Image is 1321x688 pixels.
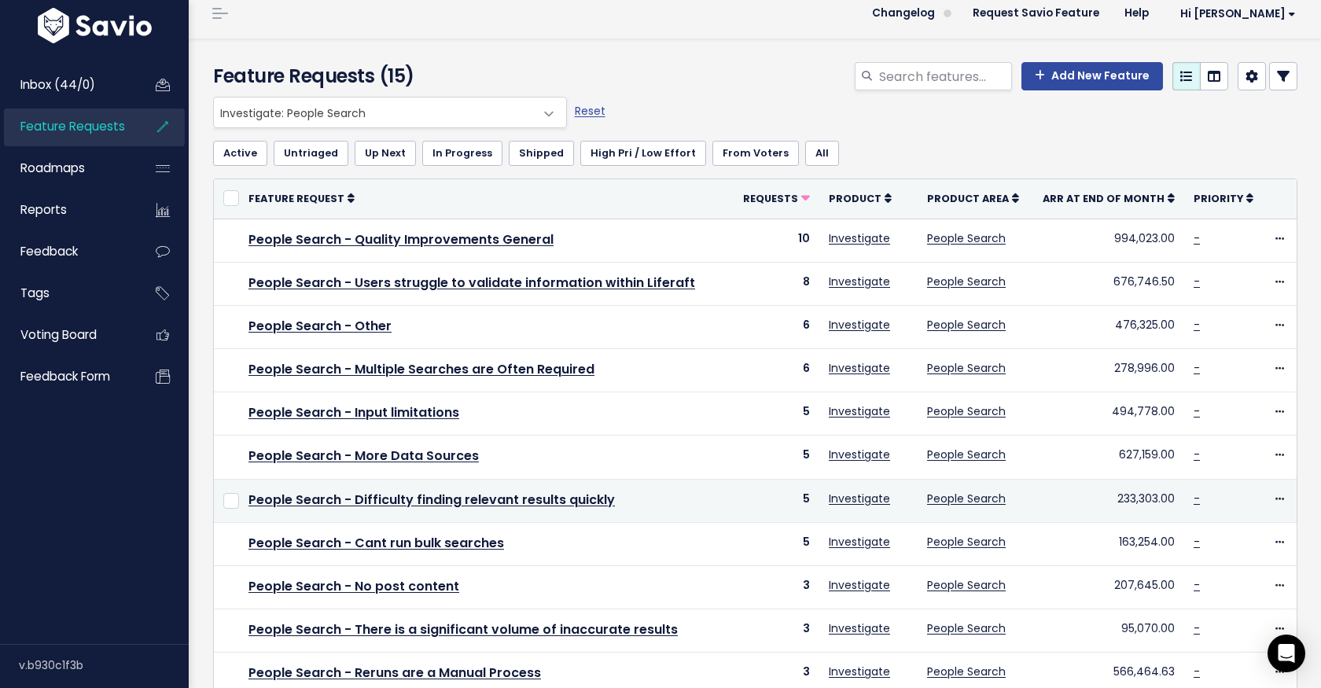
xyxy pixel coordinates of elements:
[4,234,131,270] a: Feedback
[743,192,798,205] span: Requests
[248,534,504,552] a: People Search - Cant run bulk searches
[1180,8,1296,20] span: Hi [PERSON_NAME]
[20,368,110,384] span: Feedback form
[1033,522,1184,565] td: 163,254.00
[248,447,479,465] a: People Search - More Data Sources
[734,566,819,609] td: 3
[829,360,890,376] a: Investigate
[1194,447,1200,462] a: -
[960,2,1112,25] a: Request Savio Feature
[248,230,554,248] a: People Search - Quality Improvements General
[1194,360,1200,376] a: -
[1043,192,1165,205] span: ARR at End of Month
[927,620,1006,636] a: People Search
[1033,436,1184,479] td: 627,159.00
[1194,534,1200,550] a: -
[248,620,678,638] a: People Search - There is a significant volume of inaccurate results
[927,491,1006,506] a: People Search
[927,664,1006,679] a: People Search
[829,403,890,419] a: Investigate
[1194,192,1243,205] span: Priority
[712,141,799,166] a: From Voters
[1194,274,1200,289] a: -
[829,190,892,206] a: Product
[829,664,890,679] a: Investigate
[509,141,574,166] a: Shipped
[805,141,839,166] a: All
[927,447,1006,462] a: People Search
[743,190,810,206] a: Requests
[1033,609,1184,653] td: 95,070.00
[248,190,355,206] a: Feature Request
[734,305,819,348] td: 6
[1194,577,1200,593] a: -
[927,230,1006,246] a: People Search
[734,219,819,262] td: 10
[829,620,890,636] a: Investigate
[248,491,615,509] a: People Search - Difficulty finding relevant results quickly
[4,275,131,311] a: Tags
[829,192,881,205] span: Product
[248,317,392,335] a: People Search - Other
[872,8,935,19] span: Changelog
[248,403,459,421] a: People Search - Input limitations
[829,230,890,246] a: Investigate
[829,274,890,289] a: Investigate
[927,317,1006,333] a: People Search
[20,326,97,343] span: Voting Board
[1033,219,1184,262] td: 994,023.00
[355,141,416,166] a: Up Next
[4,150,131,186] a: Roadmaps
[213,62,559,90] h4: Feature Requests (15)
[1021,62,1163,90] a: Add New Feature
[734,479,819,522] td: 5
[829,447,890,462] a: Investigate
[829,534,890,550] a: Investigate
[274,141,348,166] a: Untriaged
[1033,262,1184,305] td: 676,746.50
[1161,2,1308,26] a: Hi [PERSON_NAME]
[4,192,131,228] a: Reports
[734,609,819,653] td: 3
[1194,664,1200,679] a: -
[213,141,1297,166] ul: Filter feature requests
[20,76,95,93] span: Inbox (44/0)
[213,97,567,128] span: Investigate: People Search
[927,403,1006,419] a: People Search
[1033,349,1184,392] td: 278,996.00
[1033,566,1184,609] td: 207,645.00
[19,645,189,686] div: v.b930c1f3b
[1194,190,1253,206] a: Priority
[927,534,1006,550] a: People Search
[1033,305,1184,348] td: 476,325.00
[1194,230,1200,246] a: -
[878,62,1012,90] input: Search features...
[34,8,156,43] img: logo-white.9d6f32f41409.svg
[1268,635,1305,672] div: Open Intercom Messenger
[927,274,1006,289] a: People Search
[248,360,594,378] a: People Search - Multiple Searches are Often Required
[1033,479,1184,522] td: 233,303.00
[1194,620,1200,636] a: -
[4,109,131,145] a: Feature Requests
[213,141,267,166] a: Active
[4,317,131,353] a: Voting Board
[214,97,535,127] span: Investigate: People Search
[248,577,459,595] a: People Search - No post content
[4,359,131,395] a: Feedback form
[1112,2,1161,25] a: Help
[1194,491,1200,506] a: -
[927,190,1019,206] a: Product Area
[422,141,502,166] a: In Progress
[927,192,1009,205] span: Product Area
[927,577,1006,593] a: People Search
[20,201,67,218] span: Reports
[829,317,890,333] a: Investigate
[1033,392,1184,436] td: 494,778.00
[575,103,605,119] a: Reset
[580,141,706,166] a: High Pri / Low Effort
[20,118,125,134] span: Feature Requests
[1194,317,1200,333] a: -
[20,285,50,301] span: Tags
[734,522,819,565] td: 5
